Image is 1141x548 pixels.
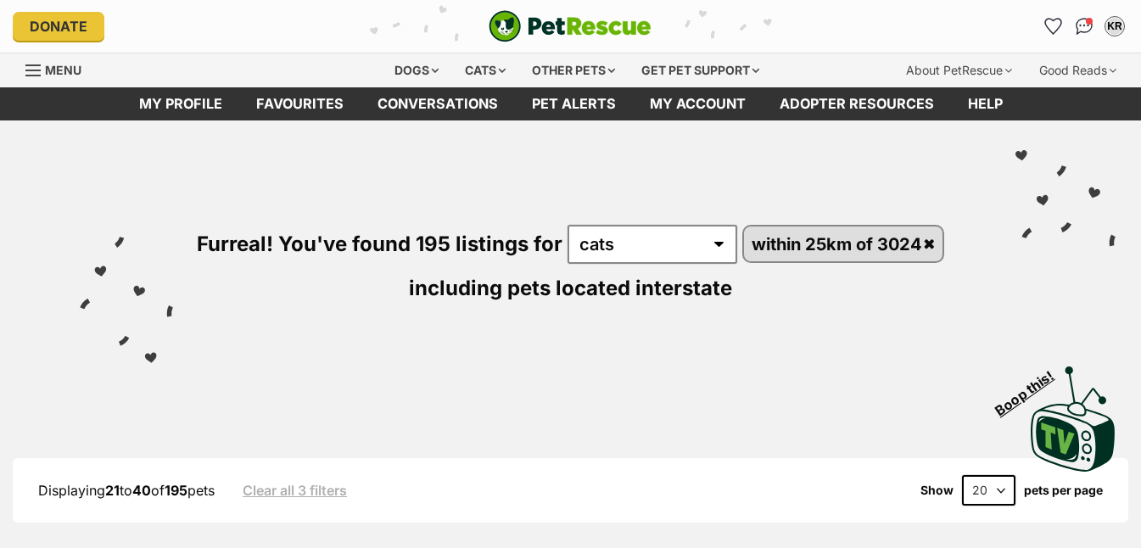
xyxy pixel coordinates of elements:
button: My account [1101,13,1128,40]
a: Donate [13,12,104,41]
a: Boop this! [1031,351,1116,475]
a: within 25km of 3024 [744,226,943,261]
a: Help [951,87,1020,120]
strong: 40 [132,482,151,499]
div: Dogs [383,53,450,87]
label: pets per page [1024,484,1103,497]
div: KR [1106,18,1123,35]
div: Get pet support [629,53,771,87]
span: Displaying to of pets [38,482,215,499]
div: About PetRescue [894,53,1024,87]
a: My profile [122,87,239,120]
a: Clear all 3 filters [243,483,347,498]
span: including pets located interstate [409,276,732,300]
span: Furreal! You've found 195 listings for [197,232,562,256]
span: Boop this! [993,357,1071,418]
div: Cats [453,53,517,87]
img: logo-cat-932fe2b9b8326f06289b0f2fb663e598f794de774fb13d1741a6617ecf9a85b4.svg [489,10,652,42]
a: My account [633,87,763,120]
div: Other pets [520,53,627,87]
a: Adopter resources [763,87,951,120]
ul: Account quick links [1040,13,1128,40]
a: PetRescue [489,10,652,42]
img: PetRescue TV logo [1031,366,1116,472]
span: Show [920,484,954,497]
strong: 195 [165,482,187,499]
div: Good Reads [1027,53,1128,87]
a: conversations [361,87,515,120]
a: Pet alerts [515,87,633,120]
strong: 21 [105,482,120,499]
a: Menu [25,53,93,84]
span: Menu [45,63,81,77]
img: chat-41dd97257d64d25036548639549fe6c8038ab92f7586957e7f3b1b290dea8141.svg [1076,18,1093,35]
a: Favourites [239,87,361,120]
a: Conversations [1071,13,1098,40]
a: Favourites [1040,13,1067,40]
